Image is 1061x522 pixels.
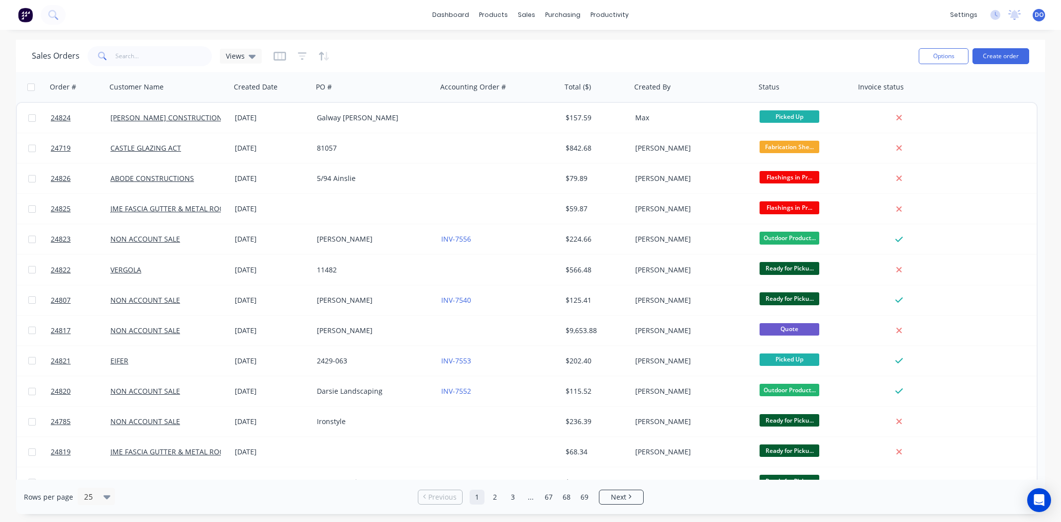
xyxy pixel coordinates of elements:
[566,477,624,487] div: $88.89
[235,477,309,487] div: [DATE]
[635,326,746,336] div: [PERSON_NAME]
[577,490,592,505] a: Page 69
[317,234,427,244] div: [PERSON_NAME]
[235,356,309,366] div: [DATE]
[317,386,427,396] div: Darsie Landscaping
[110,356,128,365] a: EIFER
[760,262,819,274] span: Ready for Picku...
[635,417,746,427] div: [PERSON_NAME]
[110,477,180,487] a: NON ACCOUNT SALE
[441,234,471,244] a: INV-7556
[50,82,76,92] div: Order #
[566,326,624,336] div: $9,653.88
[51,417,71,427] span: 24785
[235,326,309,336] div: [DATE]
[428,492,457,502] span: Previous
[317,174,427,183] div: 5/94 Ainslie
[565,82,591,92] div: Total ($)
[51,477,71,487] span: 24818
[945,7,982,22] div: settings
[51,407,110,436] a: 24785
[760,353,819,366] span: Picked Up
[51,346,110,376] a: 24821
[635,295,746,305] div: [PERSON_NAME]
[235,265,309,275] div: [DATE]
[635,174,746,183] div: [PERSON_NAME]
[760,141,819,153] span: Fabrication She...
[635,386,746,396] div: [PERSON_NAME]
[109,82,164,92] div: Customer Name
[51,356,71,366] span: 24821
[51,103,110,133] a: 24824
[760,110,819,123] span: Picked Up
[760,475,819,487] span: Ready for Picku...
[115,46,212,66] input: Search...
[110,174,194,183] a: ABODE CONSTRUCTIONS
[760,444,819,457] span: Ready for Picku...
[235,447,309,457] div: [DATE]
[566,386,624,396] div: $115.52
[234,82,278,92] div: Created Date
[24,492,73,502] span: Rows per page
[51,326,71,336] span: 24817
[566,204,624,214] div: $59.87
[51,437,110,467] a: 24819
[110,295,180,305] a: NON ACCOUNT SALE
[51,143,71,153] span: 24719
[541,490,556,505] a: Page 67
[611,492,626,502] span: Next
[566,113,624,123] div: $157.59
[635,204,746,214] div: [PERSON_NAME]
[235,234,309,244] div: [DATE]
[317,265,427,275] div: 11482
[441,386,471,396] a: INV-7552
[51,295,71,305] span: 24807
[317,477,427,487] div: Jax Renovation
[1027,488,1051,512] div: Open Intercom Messenger
[414,490,648,505] ul: Pagination
[540,7,585,22] div: purchasing
[505,490,520,505] a: Page 3
[635,477,746,487] div: [PERSON_NAME]
[474,7,513,22] div: products
[317,143,427,153] div: 81057
[235,174,309,183] div: [DATE]
[635,143,746,153] div: [PERSON_NAME]
[566,174,624,183] div: $79.89
[110,326,180,335] a: NON ACCOUNT SALE
[51,285,110,315] a: 24807
[317,326,427,336] div: [PERSON_NAME]
[441,295,471,305] a: INV-7540
[566,417,624,427] div: $236.39
[235,295,309,305] div: [DATE]
[566,447,624,457] div: $68.34
[110,386,180,396] a: NON ACCOUNT SALE
[635,447,746,457] div: [PERSON_NAME]
[51,204,71,214] span: 24825
[760,201,819,214] span: Flashings in Pr...
[566,143,624,153] div: $842.68
[110,447,241,456] a: JME FASCIA GUTTER & METAL ROOFING
[51,386,71,396] span: 24820
[235,143,309,153] div: [DATE]
[566,234,624,244] div: $224.66
[316,82,332,92] div: PO #
[110,143,181,153] a: CASTLE GLAZING ACT
[235,386,309,396] div: [DATE]
[51,234,71,244] span: 24823
[317,417,427,427] div: Ironstyle
[759,82,779,92] div: Status
[317,295,427,305] div: [PERSON_NAME]
[760,384,819,396] span: Outdoor Product...
[18,7,33,22] img: Factory
[235,113,309,123] div: [DATE]
[1035,10,1044,19] span: DO
[51,133,110,163] a: 24719
[51,255,110,285] a: 24822
[110,113,226,122] a: [PERSON_NAME] CONSTRUCTIONS
[760,323,819,336] span: Quote
[51,376,110,406] a: 24820
[317,356,427,366] div: 2429-063
[110,234,180,244] a: NON ACCOUNT SALE
[427,7,474,22] a: dashboard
